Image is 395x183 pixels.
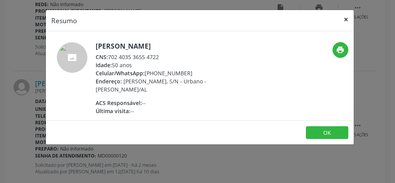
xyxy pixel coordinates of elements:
div: -- [96,107,246,115]
div: [PHONE_NUMBER] [96,69,246,77]
span: Celular/WhatsApp: [96,69,145,77]
button: OK [306,126,348,139]
i: print [336,46,344,54]
span: Idade: [96,61,112,69]
button: print [333,42,348,58]
div: -- [96,99,246,107]
span: ACS Responsável: [96,99,142,107]
h5: [PERSON_NAME] [96,42,246,50]
span: Endereço: [96,78,122,85]
h5: Resumo [51,15,77,25]
button: Close [338,10,354,29]
div: 702 4035 3655 4722 [96,53,246,61]
span: CNS: [96,53,108,61]
span: Última visita: [96,107,130,115]
div: 50 anos [96,61,246,69]
img: accompaniment [57,42,88,73]
span: [PERSON_NAME], S/N - Urbano - [PERSON_NAME]/AL [96,78,206,93]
